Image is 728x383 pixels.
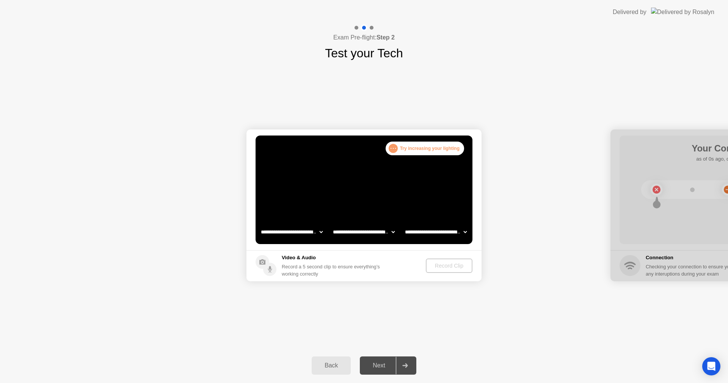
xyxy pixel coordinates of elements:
div: . . . [389,144,398,153]
div: Delivered by [613,8,646,17]
button: Back [312,356,351,375]
select: Available microphones [403,224,468,240]
h5: Video & Audio [282,254,383,262]
div: Open Intercom Messenger [702,357,720,375]
div: ! [383,144,392,153]
b: Step 2 [377,34,395,41]
div: Record Clip [429,263,469,269]
h1: Test your Tech [325,44,403,62]
select: Available speakers [331,224,396,240]
h4: Exam Pre-flight: [333,33,395,42]
button: Next [360,356,416,375]
div: Next [362,362,396,369]
div: Back [314,362,348,369]
select: Available cameras [259,224,324,240]
div: Record a 5 second clip to ensure everything’s working correctly [282,263,383,277]
img: Delivered by Rosalyn [651,8,714,16]
div: Try increasing your lighting [386,142,464,155]
button: Record Clip [426,258,472,273]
